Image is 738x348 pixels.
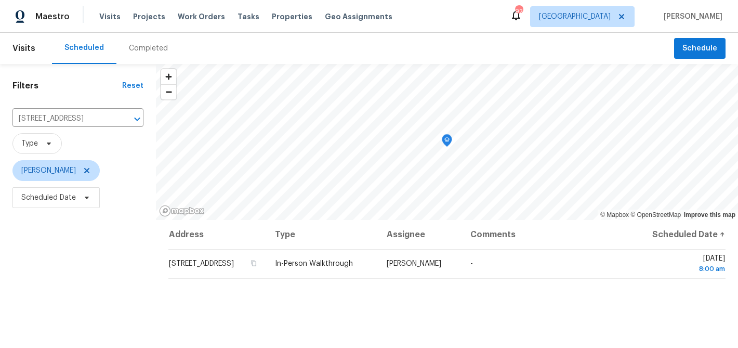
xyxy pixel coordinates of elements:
div: Reset [122,81,143,91]
span: [PERSON_NAME] [387,260,441,267]
a: Mapbox homepage [159,205,205,217]
button: Copy Address [249,259,258,268]
span: [GEOGRAPHIC_DATA] [539,11,611,22]
a: Mapbox [600,211,629,218]
span: Visits [99,11,121,22]
span: Tasks [238,13,259,20]
div: Map marker [442,134,452,150]
input: Search for an address... [12,111,114,127]
span: - [470,260,473,267]
th: Assignee [378,220,463,249]
a: OpenStreetMap [630,211,681,218]
button: Zoom in [161,69,176,84]
th: Type [267,220,378,249]
th: Comments [462,220,629,249]
span: [PERSON_NAME] [660,11,722,22]
h1: Filters [12,81,122,91]
span: [STREET_ADDRESS] [169,260,234,267]
span: Geo Assignments [325,11,392,22]
span: [DATE] [638,255,725,274]
span: [PERSON_NAME] [21,165,76,176]
span: Scheduled Date [21,192,76,203]
button: Schedule [674,38,726,59]
span: Visits [12,37,35,60]
span: In-Person Walkthrough [275,260,353,267]
span: Schedule [682,42,717,55]
th: Scheduled Date ↑ [629,220,726,249]
div: Scheduled [64,43,104,53]
span: Projects [133,11,165,22]
span: Work Orders [178,11,225,22]
div: Completed [129,43,168,54]
span: Properties [272,11,312,22]
span: Maestro [35,11,70,22]
span: Type [21,138,38,149]
th: Address [168,220,267,249]
button: Open [130,112,144,126]
div: 8:00 am [638,264,725,274]
canvas: Map [156,64,738,220]
span: Zoom out [161,85,176,99]
button: Zoom out [161,84,176,99]
a: Improve this map [684,211,735,218]
div: 92 [515,6,522,17]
